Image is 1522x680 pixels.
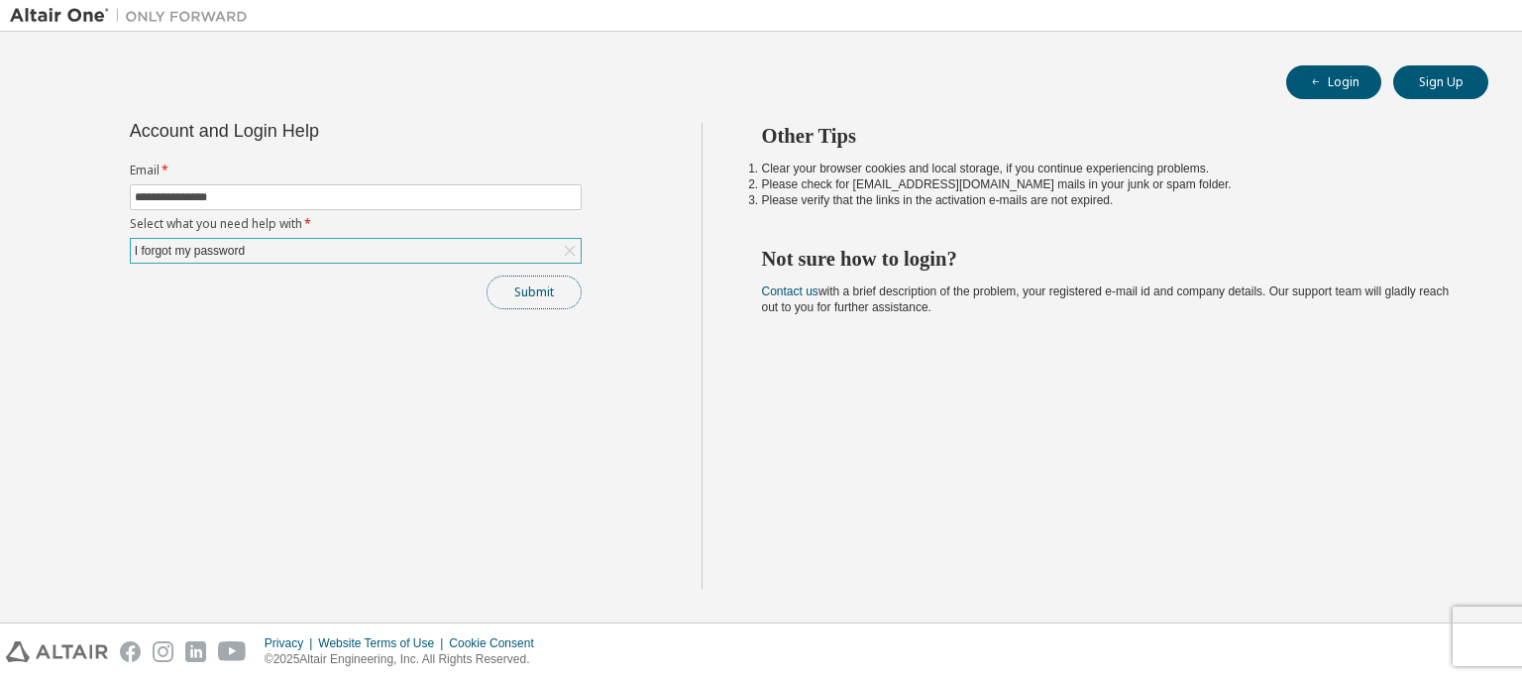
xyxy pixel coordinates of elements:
div: Account and Login Help [130,123,491,139]
label: Select what you need help with [130,216,582,232]
span: with a brief description of the problem, your registered e-mail id and company details. Our suppo... [762,284,1450,314]
img: Altair One [10,6,258,26]
p: © 2025 Altair Engineering, Inc. All Rights Reserved. [265,651,546,668]
li: Please check for [EMAIL_ADDRESS][DOMAIN_NAME] mails in your junk or spam folder. [762,176,1454,192]
h2: Other Tips [762,123,1454,149]
img: linkedin.svg [185,641,206,662]
div: I forgot my password [131,239,581,263]
img: youtube.svg [218,641,247,662]
img: instagram.svg [153,641,173,662]
button: Login [1286,65,1381,99]
label: Email [130,163,582,178]
img: facebook.svg [120,641,141,662]
h2: Not sure how to login? [762,246,1454,272]
li: Clear your browser cookies and local storage, if you continue experiencing problems. [762,161,1454,176]
div: Cookie Consent [449,635,545,651]
button: Sign Up [1393,65,1488,99]
img: altair_logo.svg [6,641,108,662]
div: Website Terms of Use [318,635,449,651]
a: Contact us [762,284,818,298]
li: Please verify that the links in the activation e-mails are not expired. [762,192,1454,208]
div: Privacy [265,635,318,651]
div: I forgot my password [132,240,248,262]
button: Submit [487,276,582,309]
